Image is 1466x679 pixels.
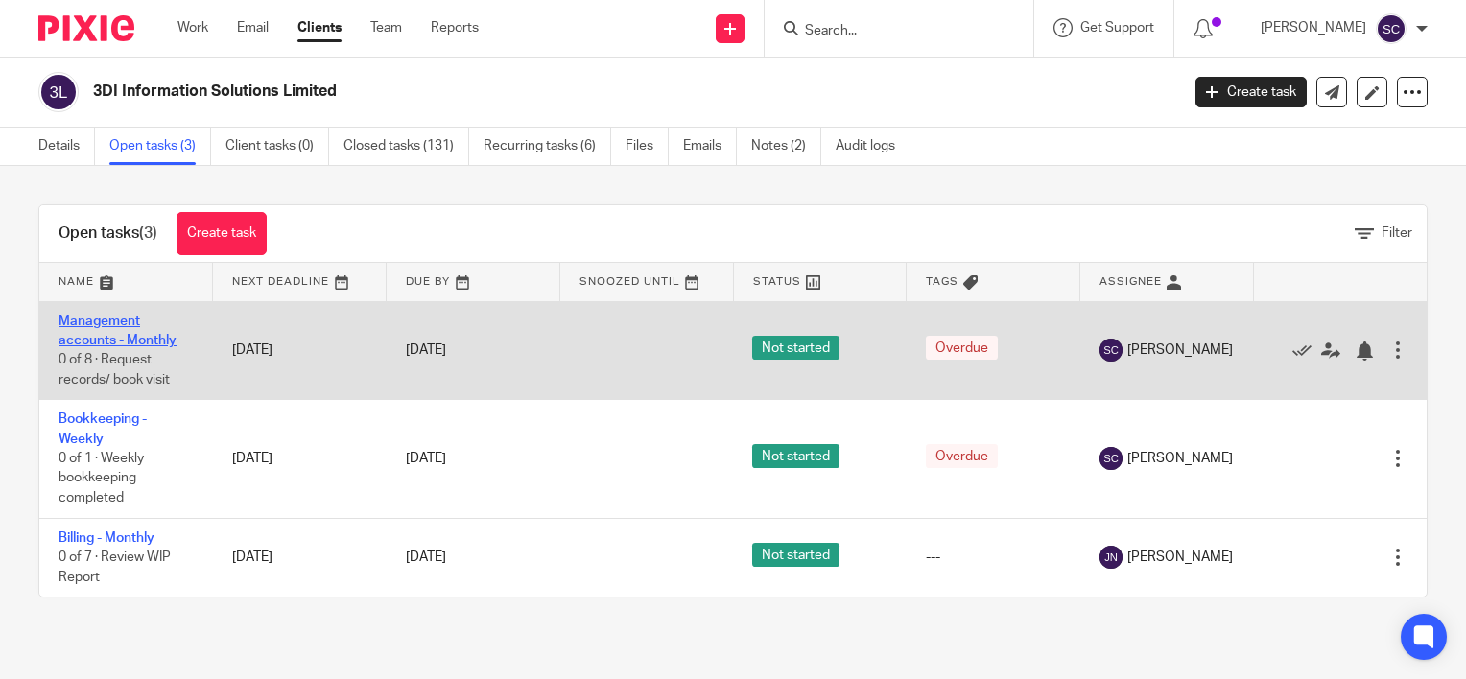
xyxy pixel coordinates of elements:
[59,531,154,545] a: Billing - Monthly
[1261,18,1366,37] p: [PERSON_NAME]
[752,543,839,567] span: Not started
[177,212,267,255] a: Create task
[1195,77,1307,107] a: Create task
[59,550,171,584] span: 0 of 7 · Review WIP Report
[1080,21,1154,35] span: Get Support
[38,72,79,112] img: svg%3E
[177,18,208,37] a: Work
[926,276,958,287] span: Tags
[38,128,95,165] a: Details
[1099,339,1123,362] img: svg%3E
[1099,447,1123,470] img: svg%3E
[109,128,211,165] a: Open tasks (3)
[1292,340,1321,360] a: Mark as done
[752,444,839,468] span: Not started
[1127,340,1233,360] span: [PERSON_NAME]
[753,276,801,287] span: Status
[752,336,839,360] span: Not started
[213,400,387,518] td: [DATE]
[406,550,446,564] span: [DATE]
[139,225,157,241] span: (3)
[579,276,680,287] span: Snoozed Until
[926,444,998,468] span: Overdue
[926,336,998,360] span: Overdue
[213,301,387,400] td: [DATE]
[59,353,170,386] span: 0 of 8 · Request records/ book visit
[431,18,479,37] a: Reports
[297,18,342,37] a: Clients
[1376,13,1407,44] img: svg%3E
[683,128,737,165] a: Emails
[213,518,387,597] td: [DATE]
[484,128,611,165] a: Recurring tasks (6)
[237,18,269,37] a: Email
[1127,548,1233,567] span: [PERSON_NAME]
[225,128,329,165] a: Client tasks (0)
[626,128,669,165] a: Files
[836,128,910,165] a: Audit logs
[1127,449,1233,468] span: [PERSON_NAME]
[803,23,976,40] input: Search
[1099,546,1123,569] img: svg%3E
[59,412,147,445] a: Bookkeeping - Weekly
[59,223,157,244] h1: Open tasks
[343,128,469,165] a: Closed tasks (131)
[59,452,144,504] span: 0 of 1 · Weekly bookkeeping completed
[1382,226,1412,240] span: Filter
[406,343,446,357] span: [DATE]
[93,82,952,102] h2: 3DI Information Solutions Limited
[406,452,446,465] span: [DATE]
[370,18,402,37] a: Team
[751,128,821,165] a: Notes (2)
[38,15,134,41] img: Pixie
[59,315,177,347] a: Management accounts - Monthly
[926,548,1061,567] div: ---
